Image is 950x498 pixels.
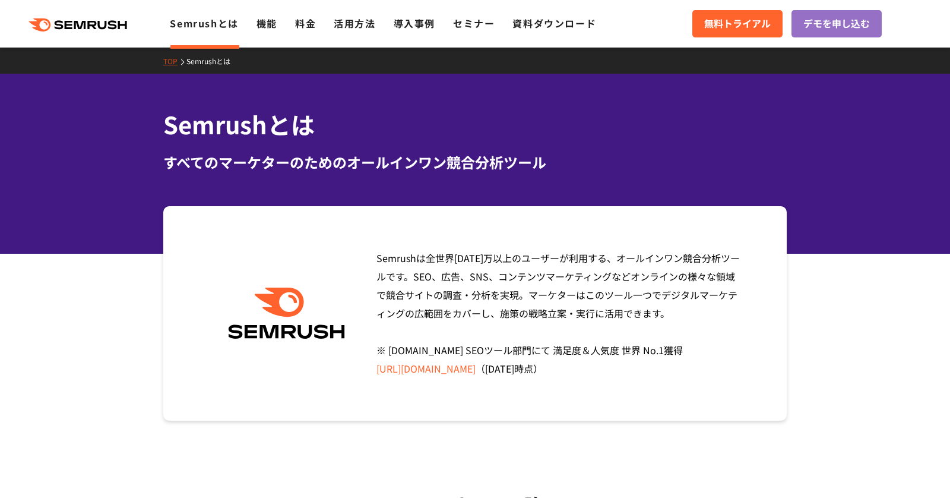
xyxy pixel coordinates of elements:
[692,10,783,37] a: 無料トライアル
[163,56,186,66] a: TOP
[163,152,787,173] div: すべてのマーケターのためのオールインワン競合分析ツール
[295,16,316,30] a: 料金
[376,361,476,376] a: [URL][DOMAIN_NAME]
[512,16,596,30] a: 資料ダウンロード
[394,16,435,30] a: 導入事例
[376,251,740,376] span: Semrushは全世界[DATE]万以上のユーザーが利用する、オールインワン競合分析ツールです。SEO、広告、SNS、コンテンツマーケティングなどオンラインの様々な領域で競合サイトの調査・分析を...
[791,10,882,37] a: デモを申し込む
[256,16,277,30] a: 機能
[222,288,351,339] img: Semrush
[704,16,771,31] span: 無料トライアル
[453,16,495,30] a: セミナー
[163,107,787,142] h1: Semrushとは
[170,16,238,30] a: Semrushとは
[803,16,870,31] span: デモを申し込む
[186,56,239,66] a: Semrushとは
[334,16,375,30] a: 活用方法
